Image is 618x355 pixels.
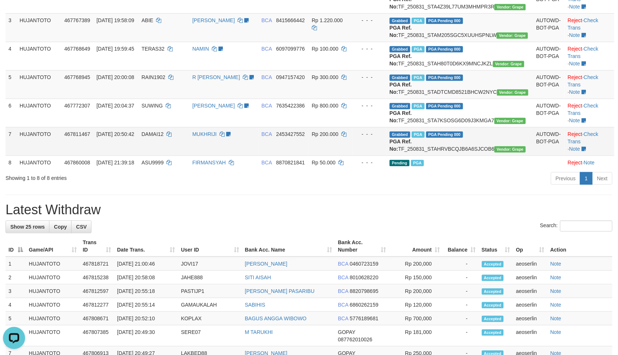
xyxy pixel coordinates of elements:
a: [PERSON_NAME] [192,103,235,109]
span: BCA [338,302,348,308]
span: BCA [338,261,348,267]
a: Note [550,315,562,321]
td: aeoserlin [513,284,548,298]
td: Rp 700,000 [389,312,443,325]
span: Accepted [482,330,504,336]
span: 467768945 [64,74,90,80]
td: 5 [6,70,17,99]
span: BCA [262,46,272,52]
a: BAGUS ANGGA WIBOWO [245,315,307,321]
span: Copy 0460723159 to clipboard [350,261,379,267]
span: Marked by aeoserlin [412,46,425,52]
span: Copy 087762010026 to clipboard [338,337,372,342]
th: Action [548,236,612,257]
a: Note [584,160,595,165]
span: Copy 6097099776 to clipboard [276,46,305,52]
td: HUJANTOTO [17,156,61,169]
td: - [443,271,479,284]
td: 4 [6,42,17,70]
td: AUTOWD-BOT-PGA [533,42,565,70]
span: Copy 5776189681 to clipboard [350,315,379,321]
td: 7 [6,127,17,156]
td: · · [565,99,614,127]
a: CSV [71,221,92,233]
td: HUJANTOTO [26,284,80,298]
div: Showing 1 to 8 of 8 entries [6,171,252,182]
td: HUJANTOTO [17,70,61,99]
a: FIRMANSYAH [192,160,226,165]
a: Previous [551,172,580,185]
td: [DATE] 20:55:18 [114,284,178,298]
a: Note [550,329,562,335]
a: Next [592,172,612,185]
span: BCA [338,274,348,280]
span: DAMAI12 [142,131,164,137]
span: Copy 8820798695 to clipboard [350,288,379,294]
td: SERE07 [178,325,242,347]
td: 467812277 [80,298,114,312]
th: User ID: activate to sort column ascending [178,236,242,257]
span: 467811467 [64,131,90,137]
td: Rp 150,000 [389,271,443,284]
td: aeoserlin [513,298,548,312]
a: 1 [580,172,593,185]
th: Game/API: activate to sort column ascending [26,236,80,257]
td: TF_250831_STAH80T0D6KX9MNCJKZL [387,42,534,70]
span: Vendor URL: https://settle31.1velocity.biz [493,61,524,67]
b: PGA Ref. No: [390,110,412,123]
td: aeoserlin [513,312,548,325]
td: HUJANTOTO [26,298,80,312]
td: [DATE] 20:55:14 [114,298,178,312]
b: PGA Ref. No: [390,82,412,95]
th: ID: activate to sort column descending [6,236,26,257]
td: KOPLAX [178,312,242,325]
a: SABIHIS [245,302,265,308]
span: PGA Pending [426,18,463,24]
span: Copy 2453427552 to clipboard [276,131,305,137]
a: Note [550,261,562,267]
span: Grabbed [390,132,410,138]
td: AUTOWD-BOT-PGA [533,13,565,42]
td: [DATE] 20:49:30 [114,325,178,347]
span: BCA [262,160,272,165]
span: TERAS32 [142,46,165,52]
span: Grabbed [390,46,410,52]
span: Rp 800.000 [312,103,338,109]
a: Check Trans [568,74,598,88]
span: Accepted [482,261,504,267]
span: [DATE] 19:58:09 [97,17,134,23]
div: - - - [356,130,384,138]
th: Status: activate to sort column ascending [479,236,513,257]
span: Rp 50.000 [312,160,336,165]
span: Rp 300.000 [312,74,338,80]
td: Rp 120,000 [389,298,443,312]
span: [DATE] 20:50:42 [97,131,134,137]
span: Vendor URL: https://settle31.1velocity.biz [494,118,526,124]
td: HUJANTOTO [26,257,80,271]
td: HUJANTOTO [26,312,80,325]
span: Rp 100.000 [312,46,338,52]
div: - - - [356,45,384,52]
td: TF_250831_STADTCMD8521BHCW2NYC [387,70,534,99]
td: 467808671 [80,312,114,325]
div: - - - [356,102,384,109]
td: · · [565,70,614,99]
a: Note [569,146,580,152]
span: Copy 7635422386 to clipboard [276,103,305,109]
td: HUJANTOTO [17,99,61,127]
a: Note [569,32,580,38]
span: [DATE] 20:00:08 [97,74,134,80]
td: [DATE] 20:52:10 [114,312,178,325]
td: Rp 200,000 [389,284,443,298]
a: Reject [568,131,583,137]
a: Check Trans [568,103,598,116]
span: Vendor URL: https://settle31.1velocity.biz [497,89,528,96]
span: PGA Pending [426,46,463,52]
td: - [443,312,479,325]
span: PGA Pending [426,103,463,109]
td: - [443,298,479,312]
span: Vendor URL: https://settle31.1velocity.biz [494,146,526,153]
td: HUJANTOTO [26,271,80,284]
td: aeoserlin [513,257,548,271]
td: 1 [6,257,26,271]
